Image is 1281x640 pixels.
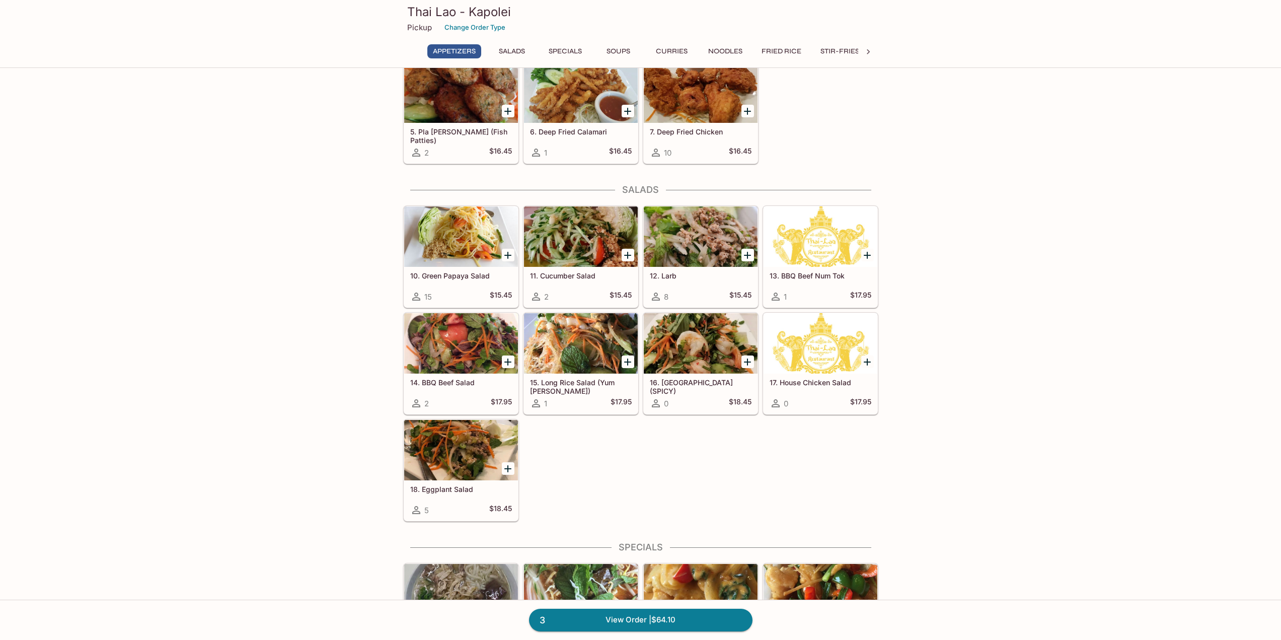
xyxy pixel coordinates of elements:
a: 17. House Chicken Salad0$17.95 [763,313,878,414]
a: 12. Larb8$15.45 [643,206,758,308]
a: 16. [GEOGRAPHIC_DATA] (SPICY)0$18.45 [643,313,758,414]
button: Add 5. Pla Tod Mun (Fish Patties) [502,105,514,117]
button: Add 18. Eggplant Salad [502,462,514,475]
span: 2 [424,148,429,158]
button: Specials [543,44,588,58]
h5: $15.45 [610,291,632,303]
div: 64. Pad Chu-Chee [644,564,758,624]
button: Salads [489,44,535,58]
button: Stir-Fries [815,44,865,58]
div: 12. Larb [644,206,758,267]
h5: $18.45 [729,397,751,409]
button: Change Order Type [440,20,510,35]
h5: $16.45 [489,147,512,159]
a: 5. Pla [PERSON_NAME] (Fish Patties)2$16.45 [404,62,518,164]
button: Add 6. Deep Fried Calamari [622,105,634,117]
a: 7. Deep Fried Chicken10$16.45 [643,62,758,164]
a: 18. Eggplant Salad5$18.45 [404,419,518,521]
div: 60. Kao Poon [524,564,638,624]
h5: 11. Cucumber Salad [530,271,632,280]
button: Add 16. Basil Shrimp Salad (SPICY) [741,355,754,368]
span: 5 [424,506,429,515]
button: Add 12. Larb [741,249,754,261]
div: 18. Eggplant Salad [404,420,518,480]
button: Soups [596,44,641,58]
button: Appetizers [427,44,481,58]
div: 14. BBQ Beef Salad [404,313,518,374]
h5: 7. Deep Fried Chicken [650,127,751,136]
h5: $17.95 [850,291,871,303]
h5: $18.45 [489,504,512,516]
span: 2 [424,399,429,408]
h5: 5. Pla [PERSON_NAME] (Fish Patties) [410,127,512,144]
h5: $16.45 [609,147,632,159]
span: 3 [534,613,551,627]
div: 15. Long Rice Salad (Yum Woon Sen) [524,313,638,374]
button: Noodles [703,44,748,58]
h5: $17.95 [611,397,632,409]
h4: Salads [403,184,878,195]
div: 16. Basil Shrimp Salad (SPICY) [644,313,758,374]
div: 11. Cucumber Salad [524,206,638,267]
button: Fried Rice [756,44,807,58]
button: Add 10. Green Papaya Salad [502,249,514,261]
div: 5. Pla Tod Mun (Fish Patties) [404,62,518,123]
button: Add 15. Long Rice Salad (Yum Woon Sen) [622,355,634,368]
span: 10 [664,148,671,158]
a: 10. Green Papaya Salad15$15.45 [404,206,518,308]
h5: $15.45 [729,291,751,303]
div: 6. Deep Fried Calamari [524,62,638,123]
h4: Specials [403,542,878,553]
h5: $16.45 [729,147,751,159]
span: 0 [664,399,668,408]
h5: 13. BBQ Beef Num Tok [770,271,871,280]
span: 2 [544,292,549,302]
h5: 12. Larb [650,271,751,280]
h5: 6. Deep Fried Calamari [530,127,632,136]
button: Add 11. Cucumber Salad [622,249,634,261]
div: 59. Kao Peak [404,564,518,624]
button: Add 13. BBQ Beef Num Tok [861,249,874,261]
h5: 15. Long Rice Salad (Yum [PERSON_NAME]) [530,378,632,395]
span: 0 [784,399,788,408]
h5: $15.45 [490,291,512,303]
div: 13. BBQ Beef Num Tok [764,206,877,267]
span: 1 [784,292,787,302]
a: 13. BBQ Beef Num Tok1$17.95 [763,206,878,308]
h5: $17.95 [850,397,871,409]
a: 3View Order |$64.10 [529,609,752,631]
h5: 14. BBQ Beef Salad [410,378,512,387]
button: Curries [649,44,695,58]
p: Pickup [407,23,432,32]
span: 1 [544,399,547,408]
div: 65. Deep Fried Fish Filet w/ Ginger Sauce [764,564,877,624]
button: Add 17. House Chicken Salad [861,355,874,368]
h5: $17.95 [491,397,512,409]
div: 7. Deep Fried Chicken [644,62,758,123]
a: 11. Cucumber Salad2$15.45 [523,206,638,308]
a: 15. Long Rice Salad (Yum [PERSON_NAME])1$17.95 [523,313,638,414]
a: 14. BBQ Beef Salad2$17.95 [404,313,518,414]
h3: Thai Lao - Kapolei [407,4,874,20]
span: 8 [664,292,668,302]
h5: 17. House Chicken Salad [770,378,871,387]
a: 6. Deep Fried Calamari1$16.45 [523,62,638,164]
h5: 10. Green Papaya Salad [410,271,512,280]
span: 1 [544,148,547,158]
span: 15 [424,292,432,302]
button: Add 7. Deep Fried Chicken [741,105,754,117]
h5: 16. [GEOGRAPHIC_DATA] (SPICY) [650,378,751,395]
div: 10. Green Papaya Salad [404,206,518,267]
div: 17. House Chicken Salad [764,313,877,374]
h5: 18. Eggplant Salad [410,485,512,493]
button: Add 14. BBQ Beef Salad [502,355,514,368]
